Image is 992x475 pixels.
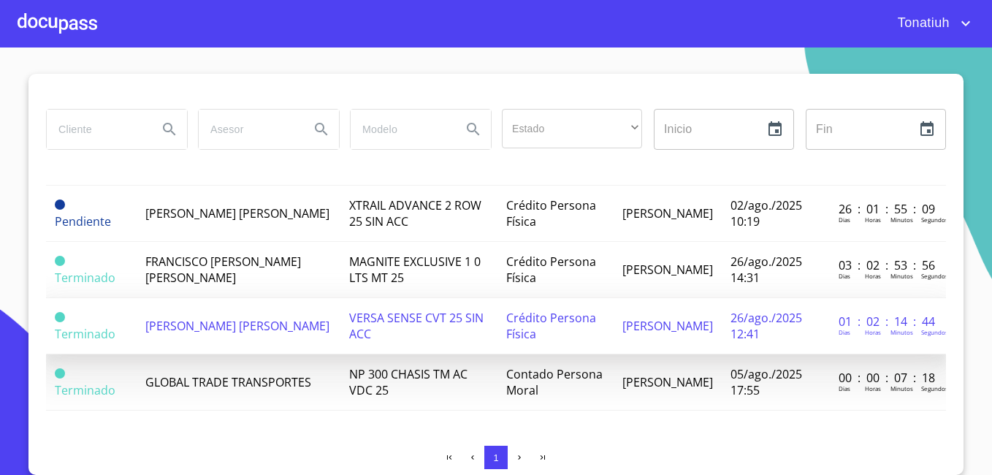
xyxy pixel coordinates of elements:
span: Contado Persona Moral [506,366,603,398]
p: Segundos [921,384,948,392]
span: 26/ago./2025 12:41 [730,310,802,342]
p: Minutos [890,384,913,392]
button: account of current user [887,12,974,35]
span: Terminado [55,312,65,322]
span: Pendiente [55,213,111,229]
p: Minutos [890,216,913,224]
p: Segundos [921,272,948,280]
span: FRANCISCO [PERSON_NAME] [PERSON_NAME] [145,254,301,286]
input: search [351,110,450,149]
span: Terminado [55,270,115,286]
span: 05/ago./2025 17:55 [730,366,802,398]
span: Pendiente [55,199,65,210]
p: Dias [839,216,850,224]
span: Terminado [55,382,115,398]
p: Minutos [890,328,913,336]
p: Horas [865,272,881,280]
span: 1 [493,452,498,463]
span: VERSA SENSE CVT 25 SIN ACC [349,310,484,342]
span: [PERSON_NAME] [622,205,713,221]
p: Horas [865,216,881,224]
p: Minutos [890,272,913,280]
span: [PERSON_NAME] [622,262,713,278]
span: [PERSON_NAME] [622,374,713,390]
button: 1 [484,446,508,469]
p: 03 : 02 : 53 : 56 [839,257,937,273]
p: Horas [865,384,881,392]
button: Search [456,112,491,147]
span: [PERSON_NAME] [PERSON_NAME] [145,205,329,221]
p: Dias [839,384,850,392]
span: NP 300 CHASIS TM AC VDC 25 [349,366,468,398]
p: Horas [865,328,881,336]
span: [PERSON_NAME] [PERSON_NAME] [145,318,329,334]
input: search [47,110,146,149]
p: 01 : 02 : 14 : 44 [839,313,937,330]
span: GLOBAL TRADE TRANSPORTES [145,374,311,390]
span: XTRAIL ADVANCE 2 ROW 25 SIN ACC [349,197,481,229]
button: Search [152,112,187,147]
span: Crédito Persona Física [506,197,596,229]
span: [PERSON_NAME] [622,318,713,334]
p: Segundos [921,216,948,224]
span: Crédito Persona Física [506,310,596,342]
span: Tonatiuh [887,12,957,35]
p: Segundos [921,328,948,336]
span: Crédito Persona Física [506,254,596,286]
p: Dias [839,272,850,280]
button: Search [304,112,339,147]
p: Dias [839,328,850,336]
span: 02/ago./2025 10:19 [730,197,802,229]
input: search [199,110,298,149]
span: Terminado [55,368,65,379]
p: 26 : 01 : 55 : 09 [839,201,937,217]
span: Terminado [55,326,115,342]
div: ​ [502,109,642,148]
p: 00 : 00 : 07 : 18 [839,370,937,386]
span: MAGNITE EXCLUSIVE 1 0 LTS MT 25 [349,254,481,286]
span: Terminado [55,256,65,266]
span: 26/ago./2025 14:31 [730,254,802,286]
